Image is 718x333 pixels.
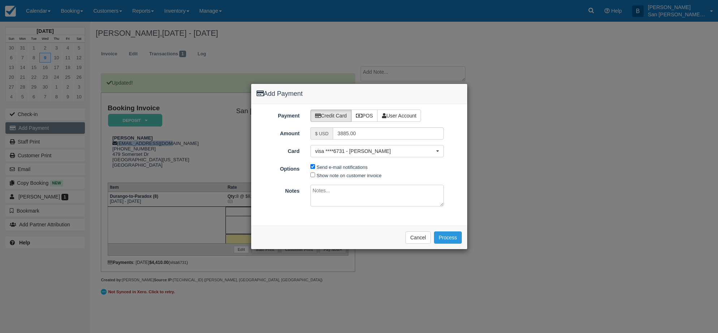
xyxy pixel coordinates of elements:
[251,127,305,137] label: Amount
[251,110,305,120] label: Payment
[251,163,305,173] label: Options
[434,231,462,244] button: Process
[310,110,352,122] label: Credit Card
[351,110,378,122] label: POS
[315,148,434,155] span: visa ****6731 - [PERSON_NAME]
[251,185,305,195] label: Notes
[315,131,328,136] small: $ USD
[310,145,444,157] button: visa ****6731 - [PERSON_NAME]
[377,110,421,122] label: User Account
[317,165,367,170] label: Send e-mail notifications
[333,127,444,140] input: Valid amount required.
[405,231,431,244] button: Cancel
[251,145,305,155] label: Card
[257,89,462,99] h4: Add Payment
[317,173,382,178] label: Show note on customer invoice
